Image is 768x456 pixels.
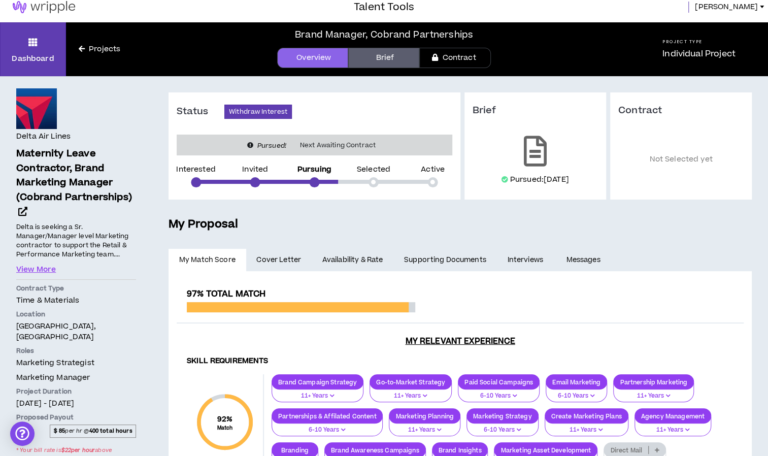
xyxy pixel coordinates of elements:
[176,166,215,173] p: Interested
[297,166,331,173] p: Pursuing
[312,249,393,271] a: Availability & Rate
[16,222,136,260] p: Delta is seeking a Sr. Manager/Manager level Marketing contractor to support the Retail & Perform...
[389,412,460,420] p: Marketing Planning
[604,446,648,454] p: Direct Mail
[620,392,687,401] p: 11+ Years
[662,48,736,60] p: Individual Project
[546,378,607,386] p: Email Marketing
[187,356,733,366] h4: Skill Requirements
[177,336,744,346] h3: My Relevant Experience
[421,166,445,173] p: Active
[16,131,71,142] h4: Delta Air Lines
[177,106,224,118] h3: Status
[556,249,613,271] a: Messages
[16,413,136,422] p: Proposed Payout
[618,105,744,117] h3: Contract
[370,378,451,386] p: Go-to-Market Strategy
[256,254,301,266] span: Cover Letter
[278,426,376,435] p: 6-10 Years
[419,48,490,68] a: Contract
[187,288,265,300] span: 97% Total Match
[277,48,348,68] a: Overview
[16,147,132,204] span: Maternity Leave Contractor, Brand Marketing Manager (Cobrand Partnerships)
[494,446,597,454] p: Marketing Asset Development
[61,446,95,454] strong: $ 22 per hour
[473,426,532,435] p: 6-10 Years
[545,417,628,436] button: 11+ Years
[89,427,132,435] strong: 400 total hours
[393,249,496,271] a: Supporting Documents
[217,414,233,425] span: 92 %
[16,310,136,319] p: Location
[16,284,136,293] p: Contract Type
[16,357,94,368] span: Marketing Strategist
[294,140,382,150] span: Next Awaiting Contract
[466,417,539,436] button: 6-10 Years
[12,53,54,64] p: Dashboard
[16,321,136,342] p: [GEOGRAPHIC_DATA], [GEOGRAPHIC_DATA]
[635,417,711,436] button: 11+ Years
[432,446,488,454] p: Brand Insights
[16,264,56,275] button: View More
[272,417,383,436] button: 6-10 Years
[641,426,705,435] p: 11+ Years
[357,166,390,173] p: Selected
[552,392,600,401] p: 6-10 Years
[54,427,65,435] strong: $ 85
[635,412,711,420] p: Agency Management
[242,166,268,173] p: Invited
[224,105,292,119] button: Withdraw Interest
[695,2,758,13] span: [PERSON_NAME]
[510,175,569,185] p: Pursued: [DATE]
[662,39,736,45] h5: Project Type
[473,105,598,117] h3: Brief
[348,48,419,68] a: Brief
[395,426,454,435] p: 11+ Years
[546,383,607,402] button: 6-10 Years
[467,412,538,420] p: Marketing Strategy
[278,392,357,401] p: 11+ Years
[497,249,556,271] a: Interviews
[50,425,136,438] span: per hr @
[16,346,136,355] p: Roles
[272,378,363,386] p: Brand Campaign Strategy
[272,412,382,420] p: Partnerships & Affilated Content
[16,372,90,383] span: Marketing Manager
[376,392,445,401] p: 11+ Years
[272,446,318,454] p: Branding
[16,295,136,306] p: Time & Materials
[66,44,133,55] a: Projects
[169,249,246,271] a: My Match Score
[545,412,628,420] p: Create Marketing Plans
[16,398,136,409] p: [DATE] - [DATE]
[613,383,694,402] button: 11+ Years
[389,417,460,436] button: 11+ Years
[257,141,286,150] i: Pursued!
[169,216,752,233] h5: My Proposal
[272,383,363,402] button: 11+ Years
[16,147,136,220] a: Maternity Leave Contractor, Brand Marketing Manager (Cobrand Partnerships)
[458,378,539,386] p: Paid Social Campaigns
[217,425,233,432] small: Match
[325,446,425,454] p: Brand Awareness Campaigns
[618,132,744,187] p: Not Selected yet
[614,378,693,386] p: Partnership Marketing
[370,383,452,402] button: 11+ Years
[10,421,35,446] div: Open Intercom Messenger
[295,28,473,42] div: Brand Manager, Cobrand Partnerships
[458,383,540,402] button: 6-10 Years
[16,387,136,396] p: Project Duration
[551,426,622,435] p: 11+ Years
[464,392,533,401] p: 6-10 Years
